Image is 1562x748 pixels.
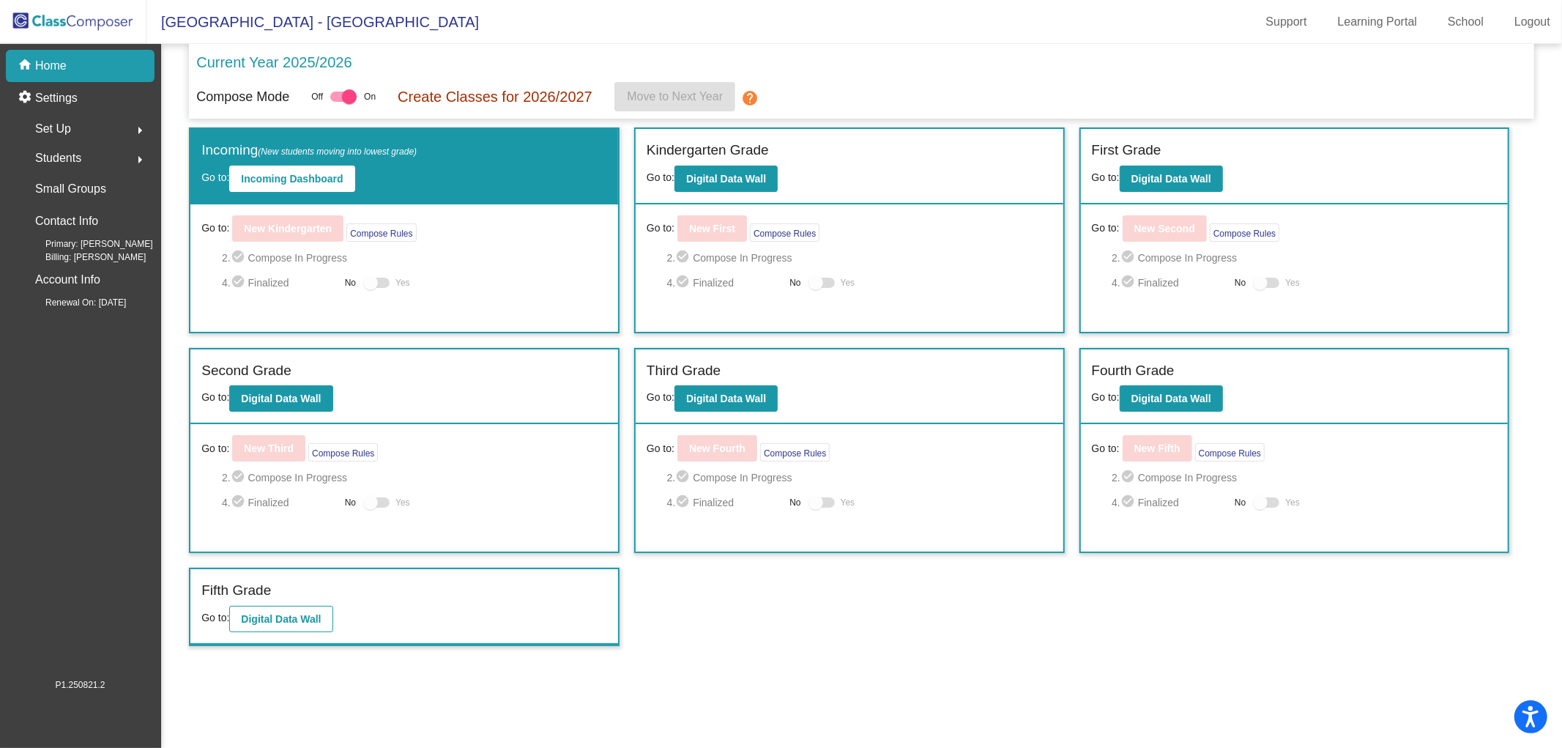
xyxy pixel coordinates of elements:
mat-icon: help [741,89,759,107]
button: Compose Rules [1210,223,1279,242]
span: Off [311,90,323,103]
p: Account Info [35,270,100,290]
label: Fourth Grade [1092,360,1175,382]
span: Go to: [201,612,229,623]
mat-icon: check_circle [1120,249,1138,267]
p: Create Classes for 2026/2027 [398,86,592,108]
b: Digital Data Wall [686,393,766,404]
button: Digital Data Wall [1120,385,1223,412]
span: Yes [1285,494,1300,511]
button: New Third [232,435,305,462]
span: Primary: [PERSON_NAME] [22,237,153,251]
button: New Kindergarten [232,215,343,242]
label: Third Grade [647,360,721,382]
mat-icon: arrow_right [131,151,149,169]
span: Go to: [1092,171,1120,183]
b: New Kindergarten [244,223,332,234]
span: No [1235,276,1246,289]
span: Renewal On: [DATE] [22,296,126,309]
p: Contact Info [35,211,98,232]
span: Go to: [647,441,674,456]
mat-icon: check_circle [231,469,248,486]
mat-icon: check_circle [231,249,248,267]
b: New Third [244,442,294,454]
mat-icon: check_circle [1120,274,1138,292]
mat-icon: check_circle [675,274,693,292]
button: Digital Data Wall [674,385,778,412]
span: 2. Compose In Progress [222,249,607,267]
span: Go to: [201,171,229,183]
button: New Fifth [1123,435,1192,462]
span: Set Up [35,119,71,139]
span: On [364,90,376,103]
span: 4. Finalized [222,494,338,511]
span: Go to: [201,391,229,403]
span: 4. Finalized [1112,274,1227,292]
span: 4. Finalized [667,274,783,292]
p: Small Groups [35,179,106,199]
mat-icon: check_circle [675,469,693,486]
b: Digital Data Wall [1131,393,1211,404]
label: Incoming [201,140,417,161]
span: Go to: [201,441,229,456]
span: Yes [395,274,410,292]
span: No [345,276,356,289]
span: Yes [841,274,855,292]
span: 2. Compose In Progress [667,469,1052,486]
button: Digital Data Wall [674,166,778,192]
span: Yes [1285,274,1300,292]
button: New Fourth [677,435,757,462]
span: Move to Next Year [627,90,723,103]
b: Digital Data Wall [686,173,766,185]
mat-icon: arrow_right [131,122,149,139]
span: Go to: [647,171,674,183]
label: First Grade [1092,140,1161,161]
mat-icon: settings [18,89,35,107]
button: New First [677,215,747,242]
b: Incoming Dashboard [241,173,343,185]
span: No [345,496,356,509]
span: No [1235,496,1246,509]
button: Compose Rules [1195,443,1265,462]
button: Move to Next Year [614,82,735,111]
span: [GEOGRAPHIC_DATA] - [GEOGRAPHIC_DATA] [146,10,479,34]
b: Digital Data Wall [241,393,321,404]
button: Digital Data Wall [229,606,332,632]
label: Fifth Grade [201,580,271,601]
p: Compose Mode [196,87,289,107]
span: Go to: [647,391,674,403]
mat-icon: home [18,57,35,75]
button: Compose Rules [308,443,378,462]
b: New Second [1134,223,1195,234]
label: Kindergarten Grade [647,140,769,161]
b: New First [689,223,735,234]
span: Students [35,148,81,169]
b: Digital Data Wall [241,613,321,625]
b: Digital Data Wall [1131,173,1211,185]
mat-icon: check_circle [231,274,248,292]
a: School [1436,10,1495,34]
span: 4. Finalized [222,274,338,292]
span: No [789,496,800,509]
p: Settings [35,89,78,107]
button: Digital Data Wall [1120,166,1223,192]
span: 2. Compose In Progress [222,469,607,486]
span: Yes [395,494,410,511]
button: Compose Rules [760,443,830,462]
b: New Fourth [689,442,745,454]
span: 2. Compose In Progress [667,249,1052,267]
span: Go to: [647,221,674,236]
p: Current Year 2025/2026 [196,51,352,73]
mat-icon: check_circle [231,494,248,511]
a: Logout [1503,10,1562,34]
p: Home [35,57,67,75]
span: Go to: [1092,221,1120,236]
span: Billing: [PERSON_NAME] [22,251,146,264]
mat-icon: check_circle [675,494,693,511]
label: Second Grade [201,360,291,382]
span: Yes [841,494,855,511]
span: Go to: [1092,391,1120,403]
span: Go to: [1092,441,1120,456]
mat-icon: check_circle [675,249,693,267]
span: 4. Finalized [667,494,783,511]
